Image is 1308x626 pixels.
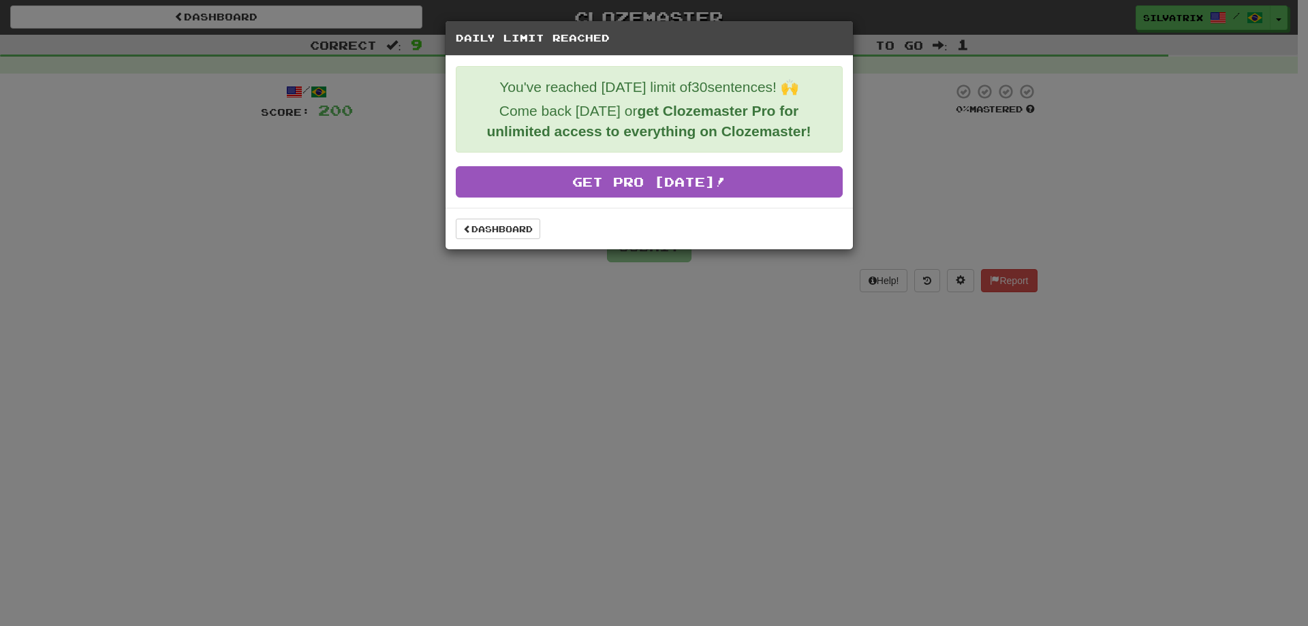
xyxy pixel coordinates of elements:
[467,77,832,97] p: You've reached [DATE] limit of 30 sentences! 🙌
[456,31,843,45] h5: Daily Limit Reached
[456,166,843,198] a: Get Pro [DATE]!
[467,101,832,142] p: Come back [DATE] or
[456,219,540,239] a: Dashboard
[486,103,811,139] strong: get Clozemaster Pro for unlimited access to everything on Clozemaster!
